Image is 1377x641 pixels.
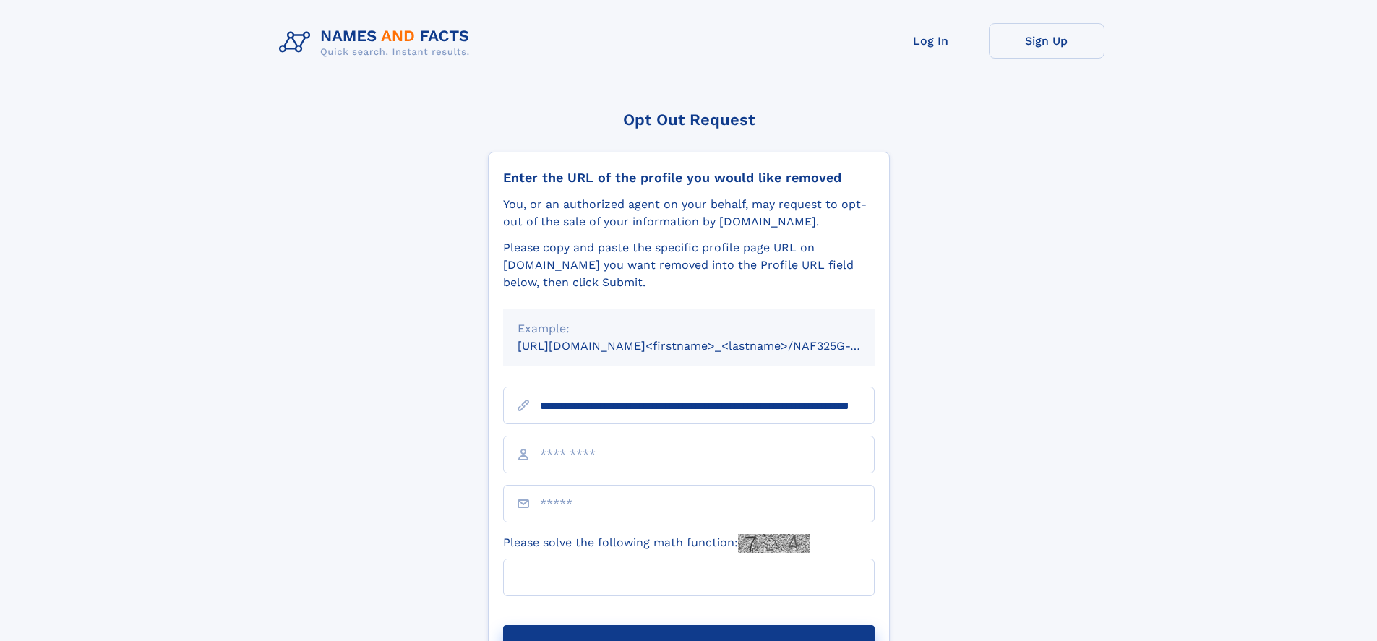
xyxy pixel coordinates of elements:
label: Please solve the following math function: [503,534,810,553]
div: Opt Out Request [488,111,890,129]
div: Enter the URL of the profile you would like removed [503,170,875,186]
a: Log In [873,23,989,59]
a: Sign Up [989,23,1104,59]
div: Please copy and paste the specific profile page URL on [DOMAIN_NAME] you want removed into the Pr... [503,239,875,291]
div: Example: [518,320,860,337]
img: Logo Names and Facts [273,23,481,62]
small: [URL][DOMAIN_NAME]<firstname>_<lastname>/NAF325G-xxxxxxxx [518,339,902,353]
div: You, or an authorized agent on your behalf, may request to opt-out of the sale of your informatio... [503,196,875,231]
